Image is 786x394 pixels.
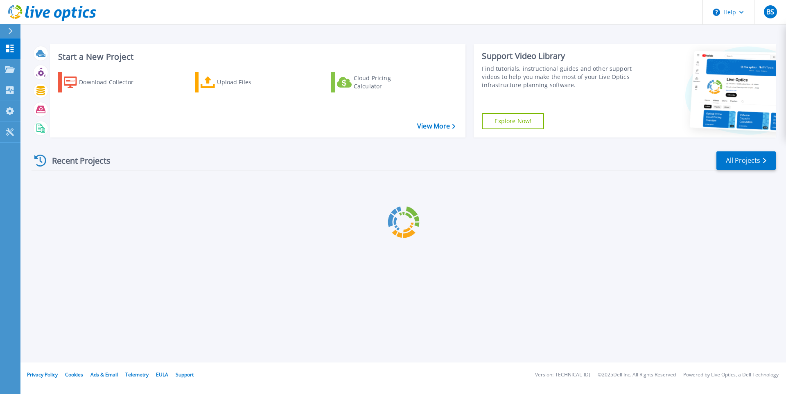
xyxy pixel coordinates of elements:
a: Download Collector [58,72,149,92]
a: View More [417,122,455,130]
div: Recent Projects [32,151,122,171]
li: © 2025 Dell Inc. All Rights Reserved [598,372,676,378]
a: Ads & Email [90,371,118,378]
a: Privacy Policy [27,371,58,378]
div: Download Collector [79,74,145,90]
div: Upload Files [217,74,282,90]
a: Cloud Pricing Calculator [331,72,422,92]
div: Find tutorials, instructional guides and other support videos to help you make the most of your L... [482,65,636,89]
div: Cloud Pricing Calculator [354,74,419,90]
a: Cookies [65,371,83,378]
a: Explore Now! [482,113,544,129]
a: All Projects [716,151,776,170]
a: EULA [156,371,168,378]
li: Powered by Live Optics, a Dell Technology [683,372,779,378]
div: Support Video Library [482,51,636,61]
a: Telemetry [125,371,149,378]
li: Version: [TECHNICAL_ID] [535,372,590,378]
h3: Start a New Project [58,52,455,61]
a: Support [176,371,194,378]
a: Upload Files [195,72,286,92]
span: BS [766,9,774,15]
